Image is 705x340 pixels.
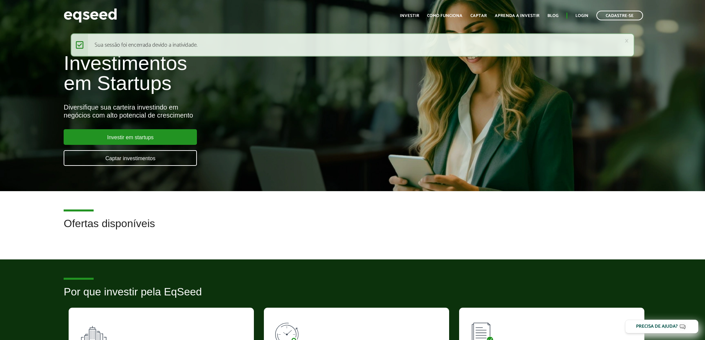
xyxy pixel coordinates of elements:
[495,14,539,18] a: Aprenda a investir
[64,286,641,308] h2: Por que investir pela EqSeed
[625,37,629,44] a: ×
[400,14,419,18] a: Investir
[427,14,462,18] a: Como funciona
[470,14,487,18] a: Captar
[596,11,643,20] a: Cadastre-se
[64,150,197,166] a: Captar investimentos
[71,33,635,57] div: Sua sessão foi encerrada devido a inatividade.
[64,129,197,145] a: Investir em startups
[64,218,641,239] h2: Ofertas disponíveis
[64,53,406,93] h1: Investimentos em Startups
[64,7,117,24] img: EqSeed
[575,14,588,18] a: Login
[64,103,406,119] div: Diversifique sua carteira investindo em negócios com alto potencial de crescimento
[547,14,558,18] a: Blog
